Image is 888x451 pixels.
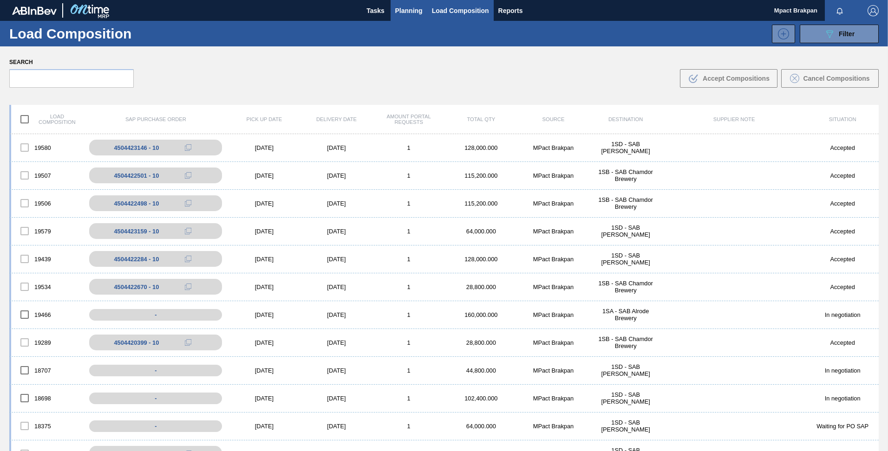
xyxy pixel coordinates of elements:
[179,253,197,264] div: Copy
[517,423,590,430] div: MPact Brakpan
[781,69,879,88] button: Cancel Compositions
[372,200,445,207] div: 1
[806,311,879,318] div: In negotiation
[803,75,869,82] span: Cancel Compositions
[589,196,662,210] div: 1SB - SAB Chamdor Brewery
[589,141,662,155] div: 1SD - SAB Rosslyn Brewery
[517,283,590,290] div: MPact Brakpan
[89,420,222,432] div: -
[800,25,879,43] button: Filter
[228,200,300,207] div: [DATE]
[9,28,163,39] h1: Load Composition
[228,144,300,151] div: [DATE]
[228,256,300,263] div: [DATE]
[868,5,879,16] img: Logout
[517,200,590,207] div: MPact Brakpan
[445,172,517,179] div: 115,200.000
[11,166,84,185] div: 19507
[589,252,662,266] div: 1SD - SAB Rosslyn Brewery
[179,198,197,209] div: Copy
[445,395,517,402] div: 102,400.000
[300,367,373,374] div: [DATE]
[806,256,879,263] div: Accepted
[228,423,300,430] div: [DATE]
[432,5,489,16] span: Load Composition
[589,335,662,349] div: 1SB - SAB Chamdor Brewery
[517,367,590,374] div: MPact Brakpan
[300,395,373,402] div: [DATE]
[806,283,879,290] div: Accepted
[589,308,662,322] div: 1SA - SAB Alrode Brewery
[806,144,879,151] div: Accepted
[179,142,197,153] div: Copy
[372,395,445,402] div: 1
[445,367,517,374] div: 44,800.000
[839,30,855,38] span: Filter
[589,391,662,405] div: 1SD - SAB Rosslyn Brewery
[517,339,590,346] div: MPact Brakpan
[300,144,373,151] div: [DATE]
[445,311,517,318] div: 160,000.000
[517,144,590,151] div: MPact Brakpan
[806,172,879,179] div: Accepted
[372,339,445,346] div: 1
[703,75,770,82] span: Accept Compositions
[11,361,84,380] div: 18707
[372,172,445,179] div: 1
[89,365,222,376] div: -
[179,170,197,181] div: Copy
[228,339,300,346] div: [DATE]
[300,256,373,263] div: [DATE]
[445,256,517,263] div: 128,000.000
[179,281,197,292] div: Copy
[300,200,373,207] div: [DATE]
[517,228,590,235] div: MPact Brakpan
[806,339,879,346] div: Accepted
[517,311,590,318] div: MPact Brakpan
[12,6,57,15] img: TNhmsLtSVTkK8tSr43FrP2fwEKptu5GPRR3wAAAABJRU5ErkJggg==
[445,200,517,207] div: 115,200.000
[179,225,197,237] div: Copy
[114,228,159,235] div: 4504423159 - 10
[372,283,445,290] div: 1
[445,144,517,151] div: 128,000.000
[806,200,879,207] div: Accepted
[806,423,879,430] div: Waiting for PO SAP
[806,367,879,374] div: In negotiation
[114,283,159,290] div: 4504422670 - 10
[445,423,517,430] div: 64,000.000
[228,116,300,122] div: Pick up Date
[228,395,300,402] div: [DATE]
[517,395,590,402] div: MPact Brakpan
[228,172,300,179] div: [DATE]
[84,116,228,122] div: SAP Purchase Order
[11,110,84,129] div: Load composition
[114,172,159,179] div: 4504422501 - 10
[372,311,445,318] div: 1
[395,5,423,16] span: Planning
[300,423,373,430] div: [DATE]
[300,172,373,179] div: [DATE]
[300,283,373,290] div: [DATE]
[11,249,84,269] div: 19439
[11,138,84,157] div: 19580
[589,280,662,294] div: 1SB - SAB Chamdor Brewery
[498,5,523,16] span: Reports
[114,339,159,346] div: 4504420399 - 10
[589,224,662,238] div: 1SD - SAB Rosslyn Brewery
[680,69,777,88] button: Accept Compositions
[11,193,84,213] div: 19506
[228,311,300,318] div: [DATE]
[445,228,517,235] div: 64,000.000
[11,388,84,408] div: 18698
[300,228,373,235] div: [DATE]
[114,200,159,207] div: 4504422498 - 10
[89,393,222,404] div: -
[372,144,445,151] div: 1
[228,228,300,235] div: [DATE]
[179,337,197,348] div: Copy
[300,339,373,346] div: [DATE]
[11,221,84,241] div: 19579
[445,116,517,122] div: Total Qty
[767,25,795,43] div: New Load Composition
